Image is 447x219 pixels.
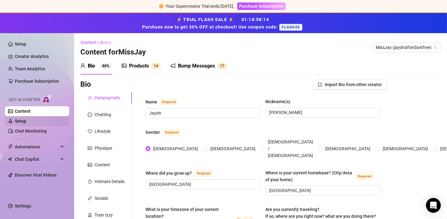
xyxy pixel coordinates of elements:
[145,129,188,136] label: Gender
[95,128,111,135] div: Lifestyle
[88,196,92,200] span: link
[323,145,373,152] span: [DEMOGRAPHIC_DATA]
[242,17,269,22] span: 01 : 18 : 58 : 14
[355,173,374,180] span: Required
[220,64,222,68] span: 1
[156,64,158,68] span: 4
[160,99,178,106] span: Required
[88,163,92,167] span: picture
[265,98,295,105] label: Nickname(s)
[265,207,376,219] span: Are you currently traveling? If so, where are you right now? what are you doing there?
[15,204,31,208] a: Settings
[279,24,302,31] span: FLASH30
[95,94,120,101] div: Personal Info
[15,129,47,134] a: Chat Monitoring
[426,198,441,213] div: Open Intercom Messenger
[88,129,92,134] span: heart
[15,51,64,61] a: Creator Analytics
[434,46,437,49] span: team
[95,195,108,202] div: Socials
[325,82,382,87] span: Import Bio from other creator
[88,62,95,70] div: Bio
[239,4,284,9] span: Purchase Subscription
[129,62,149,70] div: Products
[15,154,59,164] span: Chat Copilot
[100,63,112,69] sup: 88%
[145,99,157,105] div: Name
[15,42,26,46] a: Setup
[145,170,192,177] div: Where did you grow up?
[217,63,227,69] sup: 17
[15,119,26,124] a: Setup
[154,64,156,68] span: 1
[15,142,59,152] span: Automations
[88,213,92,217] span: experiment
[265,138,315,159] span: [DEMOGRAPHIC_DATA] / [DEMOGRAPHIC_DATA]
[222,64,224,68] span: 7
[265,169,380,183] label: Where is your current homebase? (City/Area of your home)
[178,62,215,70] div: Bump Messages
[237,4,286,9] a: Purchase Subscription
[159,4,163,8] span: exclamation-circle
[162,129,181,136] span: Required
[80,37,116,47] button: Content Library
[208,145,258,152] span: [DEMOGRAPHIC_DATA]
[150,145,200,152] span: [DEMOGRAPHIC_DATA]
[145,169,220,177] label: Where did you grow up?
[166,4,235,9] span: Your Supercreator Trial ends [DATE].
[265,169,352,183] div: Where is your current homebase? (City/Area of your home)
[171,63,175,68] span: notification
[95,161,110,168] div: Content
[80,63,85,68] span: user
[95,145,112,151] div: Physique
[237,2,286,10] button: Purchase Subscription
[380,145,430,152] span: [DEMOGRAPHIC_DATA]
[88,179,92,184] span: fire
[95,178,124,185] div: Intimate Details
[145,98,185,106] label: Name
[318,82,322,87] span: import
[194,170,213,177] span: Required
[88,146,92,150] span: idcard
[269,109,375,116] input: Nickname(s)
[8,157,12,161] img: Chat Copilot
[80,80,91,90] h3: Bio
[269,187,375,194] input: Where is your current homebase? (City/Area of your home)
[313,80,387,90] button: Import Bio from other creator
[142,24,279,29] strong: Purchase now to get 30% OFF at checkout! Use coupon code:
[122,63,127,68] span: picture
[376,43,437,52] span: MissJay (jaydnafterdarkfree)
[88,112,92,117] span: message
[9,97,40,103] span: Izzy AI Chatter
[149,181,255,188] input: Where did you grow up?
[15,109,31,114] a: Content
[95,212,113,218] div: Train Izzy
[42,94,52,103] img: AI Chatter
[142,17,305,29] strong: ⚡ TRIAL FLASH SALE ⚡
[80,47,146,57] h3: Content for MissJay
[149,110,255,116] input: Name
[15,79,59,84] a: Purchase Subscription
[15,173,57,177] a: Discover Viral Videos
[145,129,160,136] div: Gender
[265,98,290,105] div: Nickname(s)
[8,144,13,149] span: thunderbolt
[95,111,111,118] div: Chatting
[15,66,45,71] a: Team Analytics
[81,40,111,45] span: Content Library
[88,96,92,100] span: user
[151,63,161,69] sup: 14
